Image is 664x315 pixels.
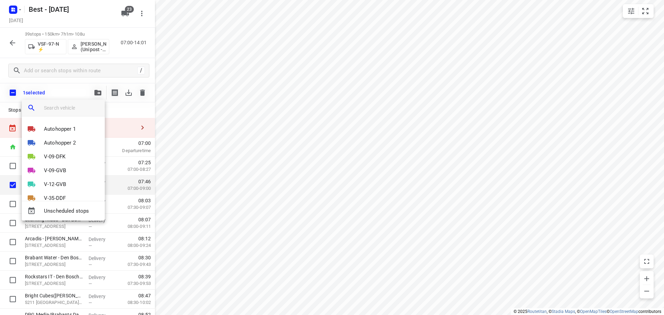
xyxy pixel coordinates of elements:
div: Unscheduled stops [22,204,105,218]
p: V-09-GVB [44,167,66,175]
p: Autohopper 1 [44,125,76,133]
p: V-35-DDF [44,194,66,202]
p: V-09-DFK [44,153,65,161]
li: V-12-GVB [22,177,105,191]
li: V-35-DDF [22,191,105,205]
span: Unscheduled stops [44,207,99,215]
p: V-12-GVB [44,180,66,188]
li: Autohopper 1 [22,122,105,136]
li: V-09-GVB [22,164,105,177]
input: search vehicle [44,103,99,113]
li: Autohopper 2 [22,136,105,150]
div: Search [22,100,44,116]
li: V-09-DFK [22,150,105,164]
p: Autohopper 2 [44,139,76,147]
